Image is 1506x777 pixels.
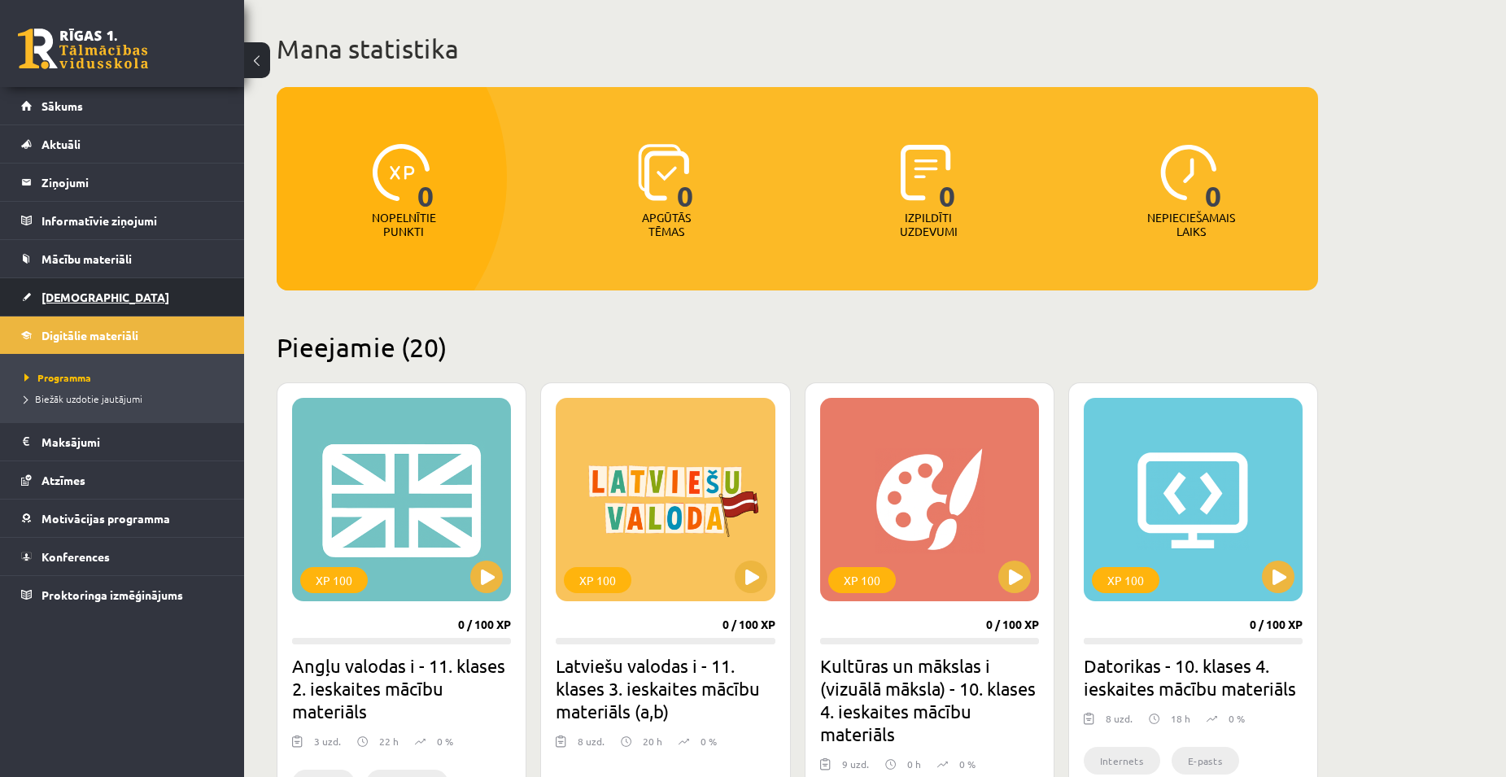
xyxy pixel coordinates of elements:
a: Atzīmes [21,461,224,499]
a: Aktuāli [21,125,224,163]
a: Rīgas 1. Tālmācības vidusskola [18,28,148,69]
p: 0 % [437,734,453,749]
div: 8 uzd. [1106,711,1133,736]
a: Biežāk uzdotie jautājumi [24,391,228,406]
a: Ziņojumi [21,164,224,201]
h2: Pieejamie (20) [277,331,1318,363]
legend: Maksājumi [41,423,224,461]
a: Motivācijas programma [21,500,224,537]
span: 0 [1205,144,1222,211]
h2: Kultūras un mākslas i (vizuālā māksla) - 10. klases 4. ieskaites mācību materiāls [820,654,1039,745]
div: 8 uzd. [578,734,605,758]
p: 0 % [701,734,717,749]
span: 0 [417,144,434,211]
legend: Ziņojumi [41,164,224,201]
p: 0 % [959,757,976,771]
a: Proktoringa izmēģinājums [21,576,224,613]
span: 0 [939,144,956,211]
a: Konferences [21,538,224,575]
div: XP 100 [564,567,631,593]
h1: Mana statistika [277,33,1318,65]
p: 18 h [1171,711,1190,726]
p: Izpildīti uzdevumi [897,211,960,238]
span: Digitālie materiāli [41,328,138,343]
p: 22 h [379,734,399,749]
a: Mācību materiāli [21,240,224,277]
li: Internets [1084,747,1160,775]
legend: Informatīvie ziņojumi [41,202,224,239]
span: Motivācijas programma [41,511,170,526]
span: Sākums [41,98,83,113]
span: Mācību materiāli [41,251,132,266]
div: XP 100 [1092,567,1159,593]
a: Sākums [21,87,224,124]
img: icon-completed-tasks-ad58ae20a441b2904462921112bc710f1caf180af7a3daa7317a5a94f2d26646.svg [901,144,951,201]
a: Informatīvie ziņojumi [21,202,224,239]
img: icon-clock-7be60019b62300814b6bd22b8e044499b485619524d84068768e800edab66f18.svg [1160,144,1217,201]
p: 0 h [907,757,921,771]
span: [DEMOGRAPHIC_DATA] [41,290,169,304]
h2: Latviešu valodas i - 11. klases 3. ieskaites mācību materiāls (a,b) [556,654,775,722]
h2: Datorikas - 10. klases 4. ieskaites mācību materiāls [1084,654,1303,700]
p: 0 % [1229,711,1245,726]
span: Proktoringa izmēģinājums [41,587,183,602]
a: Programma [24,370,228,385]
img: icon-xp-0682a9bc20223a9ccc6f5883a126b849a74cddfe5390d2b41b4391c66f2066e7.svg [373,144,430,201]
img: icon-learned-topics-4a711ccc23c960034f471b6e78daf4a3bad4a20eaf4de84257b87e66633f6470.svg [638,144,689,201]
span: Konferences [41,549,110,564]
a: [DEMOGRAPHIC_DATA] [21,278,224,316]
span: 0 [677,144,694,211]
div: XP 100 [828,567,896,593]
div: XP 100 [300,567,368,593]
p: Apgūtās tēmas [635,211,698,238]
a: Maksājumi [21,423,224,461]
h2: Angļu valodas i - 11. klases 2. ieskaites mācību materiāls [292,654,511,722]
div: 3 uzd. [314,734,341,758]
p: 20 h [643,734,662,749]
p: Nepieciešamais laiks [1147,211,1235,238]
span: Programma [24,371,91,384]
a: Digitālie materiāli [21,316,224,354]
li: E-pasts [1172,747,1239,775]
span: Biežāk uzdotie jautājumi [24,392,142,405]
span: Aktuāli [41,137,81,151]
span: Atzīmes [41,473,85,487]
p: Nopelnītie punkti [372,211,436,238]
